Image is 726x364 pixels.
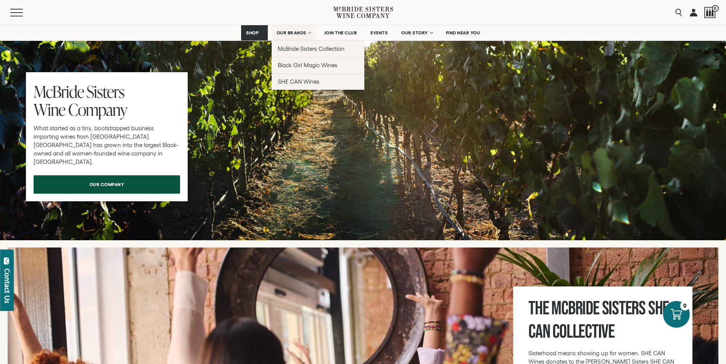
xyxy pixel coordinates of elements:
[34,124,180,166] p: What started as a tiny, bootstrapped business importing wines from [GEOGRAPHIC_DATA] [GEOGRAPHIC_...
[370,30,388,36] span: EVENTS
[278,62,337,68] span: Black Girl Magic Wines
[241,25,268,40] a: SHOP
[277,30,306,36] span: OUR BRANDS
[272,73,364,90] a: SHE CAN Wines
[441,25,485,40] a: FIND NEAR YOU
[68,98,127,121] span: Company
[3,269,11,303] div: Contact Us
[278,78,319,85] span: SHE CAN Wines
[246,30,259,36] span: SHOP
[34,175,180,194] a: our company
[76,177,138,192] span: our company
[396,25,437,40] a: OUR STORY
[272,40,364,57] a: McBride Sisters Collection
[602,297,646,320] span: Sisters
[528,320,550,343] span: CAN
[551,297,599,320] span: McBride
[272,25,316,40] a: OUR BRANDS
[648,297,669,320] span: SHE
[446,30,480,36] span: FIND NEAR YOU
[680,301,690,311] div: 0
[712,5,719,12] span: 0
[34,98,65,121] span: Wine
[278,45,345,52] span: McBride Sisters Collection
[365,25,393,40] a: EVENTS
[528,297,549,320] span: The
[272,57,364,73] a: Black Girl Magic Wines
[34,80,84,103] span: McBride
[401,30,428,36] span: OUR STORY
[324,30,357,36] span: JOIN THE CLUB
[552,320,615,343] span: Collective
[87,80,124,103] span: Sisters
[10,9,38,16] button: Mobile Menu Trigger
[319,25,362,40] a: JOIN THE CLUB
